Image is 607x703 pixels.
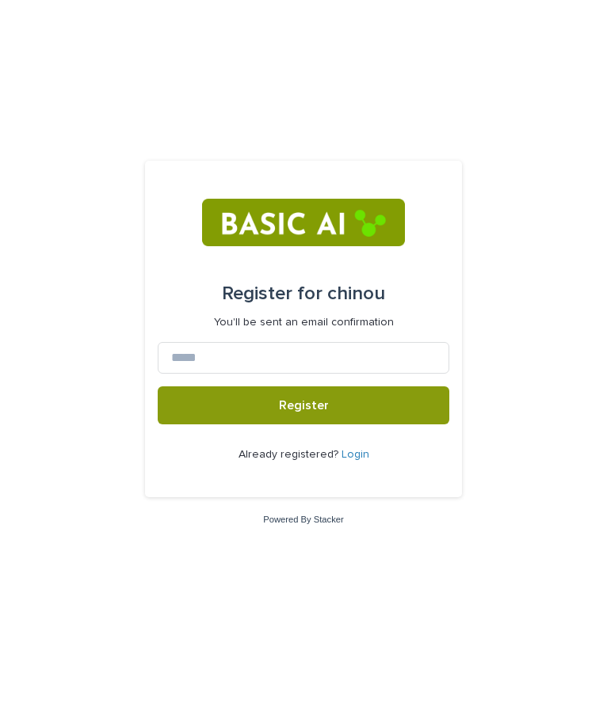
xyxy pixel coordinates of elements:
[239,449,342,460] span: Already registered?
[202,199,404,246] img: RtIB8pj2QQiOZo6waziI
[263,515,343,524] a: Powered By Stacker
[279,399,329,412] span: Register
[214,316,394,329] p: You'll be sent an email confirmation
[158,386,449,424] button: Register
[342,449,369,460] a: Login
[222,272,385,316] div: chinou
[222,284,323,303] span: Register for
